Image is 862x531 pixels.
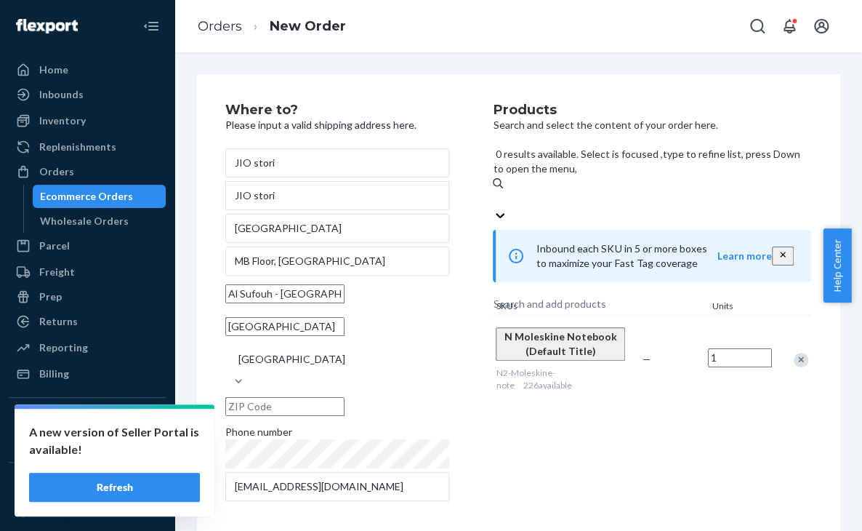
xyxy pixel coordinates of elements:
button: Open notifications [775,12,804,41]
a: Reporting [9,336,166,359]
a: Replenishments [9,135,166,159]
p: 0 results available. Select is focused ,type to refine list, press Down to open the menu, [493,147,811,176]
a: Inventory [9,109,166,132]
ol: breadcrumbs [186,5,358,48]
a: Billing [9,362,166,386]
div: Wholesale Orders [40,214,129,228]
p: A new version of Seller Portal is available! [29,423,200,458]
input: Street Address 2 (Optional) [225,247,449,276]
input: First & Last Name [225,148,449,177]
div: Remove Item [794,353,808,367]
span: Phone number [225,426,292,438]
a: Home [9,58,166,81]
input: ZIP Code [225,397,345,416]
a: New Order [270,18,346,34]
button: Fast Tags [9,474,166,498]
div: Ecommerce Orders [40,189,133,204]
button: close [772,247,794,265]
input: State [225,317,345,336]
a: Freight [9,260,166,284]
a: Ecommerce Orders [33,185,166,208]
img: Flexport logo [16,19,78,33]
span: 226 available [523,380,571,391]
div: Inbound each SKU in 5 or more boxes to maximize your Fast Tag coverage [493,230,811,282]
h2: Products [493,103,811,118]
p: Please input a valid shipping address here. [225,118,449,132]
input: Quantity [708,348,772,367]
input: Email (Only Required for International) [225,472,449,501]
div: Replenishments [39,140,116,154]
input: City [225,284,345,303]
div: Parcel [39,239,70,253]
a: Orders [9,160,166,183]
button: N Moleskine Notebook (Default Title) [496,327,625,361]
div: Billing [39,367,69,381]
input: Company Name [225,181,449,210]
div: Inbounds [39,87,84,102]
button: Open account menu [807,12,836,41]
input: [GEOGRAPHIC_DATA] [237,352,238,367]
a: Inbounds [9,83,166,106]
a: Add Integration [9,439,166,456]
div: Orders [39,164,74,179]
span: — [643,353,651,365]
a: Prep [9,285,166,308]
button: Integrations [9,410,166,433]
div: Search and add products [493,297,605,311]
div: Units [709,300,775,315]
p: Search and select the content of your order here. [493,118,811,132]
div: Inventory [39,113,86,128]
a: Parcel [9,234,166,257]
div: Reporting [39,340,88,355]
a: Orders [198,18,242,34]
a: Returns [9,310,166,333]
span: N Moleskine Notebook (Default Title) [504,330,617,357]
button: Open Search Box [743,12,772,41]
div: Home [39,63,68,77]
button: Refresh [29,473,200,502]
input: Street Address [225,214,449,243]
a: Wholesale Orders [33,209,166,233]
div: Prep [39,290,62,304]
div: Freight [39,265,75,279]
h2: Where to? [225,103,449,118]
button: Help Center [823,228,851,303]
button: Learn more [717,249,772,263]
button: Close Navigation [137,12,166,41]
div: Returns [39,314,78,329]
span: N2-Moleskine-note [496,367,555,391]
div: [GEOGRAPHIC_DATA] [238,352,345,367]
a: Add Fast Tag [9,503,166,521]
